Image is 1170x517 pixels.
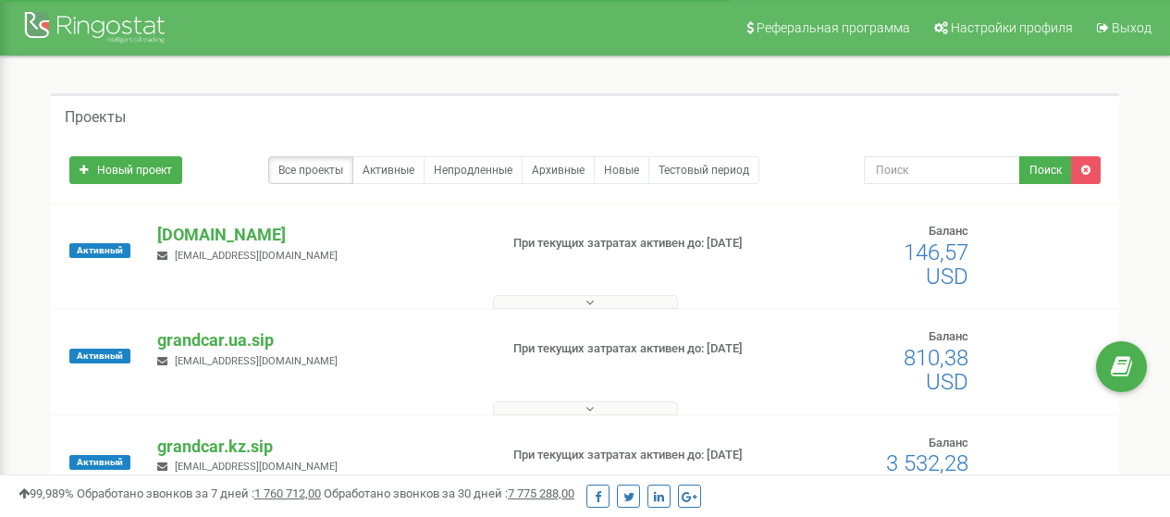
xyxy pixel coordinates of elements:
[18,486,74,500] span: 99,989%
[352,156,425,184] a: Активные
[324,486,574,500] span: Обработано звонков за 30 дней :
[929,436,968,449] span: Баланс
[594,156,649,184] a: Новые
[929,329,968,343] span: Баланс
[157,328,483,352] p: grandcar.ua.sip
[1019,156,1072,184] button: Поиск
[951,20,1073,35] span: Настройки профиля
[69,455,130,470] span: Активный
[254,486,321,500] u: 1 760 712,00
[904,240,968,289] span: 146,57 USD
[268,156,353,184] a: Все проекты
[1112,20,1152,35] span: Выход
[513,447,750,464] p: При текущих затратах активен до: [DATE]
[757,20,910,35] span: Реферальная программа
[904,345,968,395] span: 810,38 USD
[864,156,1020,184] input: Поиск
[508,486,574,500] u: 7 775 288,00
[648,156,759,184] a: Тестовый период
[886,450,968,500] span: 3 532,28 USD
[69,156,182,184] a: Новый проект
[77,486,321,500] span: Обработано звонков за 7 дней :
[929,224,968,238] span: Баланс
[157,435,483,459] p: grandcar.kz.sip
[69,349,130,363] span: Активный
[157,223,483,247] p: [DOMAIN_NAME]
[522,156,595,184] a: Архивные
[175,355,338,367] span: [EMAIL_ADDRESS][DOMAIN_NAME]
[513,235,750,252] p: При текущих затратах активен до: [DATE]
[513,340,750,358] p: При текущих затратах активен до: [DATE]
[175,461,338,473] span: [EMAIL_ADDRESS][DOMAIN_NAME]
[65,109,126,126] h5: Проекты
[175,250,338,262] span: [EMAIL_ADDRESS][DOMAIN_NAME]
[69,243,130,258] span: Активный
[424,156,523,184] a: Непродленные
